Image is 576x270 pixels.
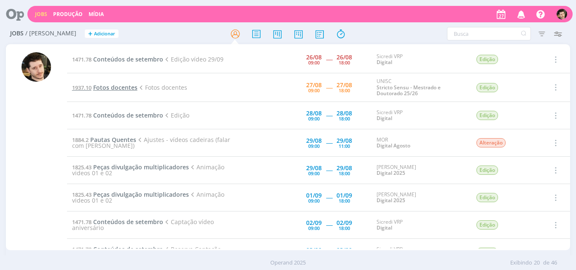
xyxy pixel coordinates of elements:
[377,169,405,176] a: Digital 2025
[336,82,352,88] div: 27/08
[35,11,47,18] a: Jobs
[308,88,320,93] div: 09:00
[543,259,549,267] span: de
[326,139,332,147] span: -----
[336,138,352,144] div: 29/08
[25,30,76,37] span: / [PERSON_NAME]
[306,110,322,116] div: 28/08
[336,247,352,253] div: 03/09
[339,144,350,148] div: 11:00
[85,29,118,38] button: +Adicionar
[476,55,498,64] span: Edição
[336,54,352,60] div: 26/08
[326,55,332,63] span: -----
[377,115,392,122] a: Digital
[339,171,350,176] div: 18:00
[72,218,92,226] span: 1471.78
[476,220,498,230] span: Edição
[377,246,463,259] div: Sicredi VRP
[339,198,350,203] div: 18:00
[377,224,392,231] a: Digital
[72,56,92,63] span: 1471.78
[336,220,352,226] div: 02/09
[72,112,92,119] span: 1471.78
[72,84,92,91] span: 1937.10
[377,192,463,204] div: [PERSON_NAME]
[326,111,332,119] span: -----
[476,138,506,147] span: Alteração
[93,245,163,253] span: Conteúdos de setembro
[476,193,498,202] span: Edição
[306,138,322,144] div: 29/08
[72,218,163,226] a: 1471.78Conteúdos de setembro
[557,9,567,19] img: V
[53,11,83,18] a: Produção
[308,198,320,203] div: 09:00
[163,55,223,63] span: Edição vídeo 29/09
[137,83,187,91] span: Fotos docentes
[339,88,350,93] div: 18:00
[377,142,410,149] a: Digital Agosto
[510,259,532,267] span: Exibindo
[377,219,463,231] div: Sicredi VRP
[51,11,85,18] button: Produção
[88,29,92,38] span: +
[336,192,352,198] div: 01/09
[72,246,92,253] span: 1471.78
[476,248,498,257] span: Edição
[163,111,189,119] span: Edição
[306,82,322,88] div: 27/08
[306,247,322,253] div: 03/09
[72,136,230,150] span: Ajustes - vídeos cadeiras (falar com [PERSON_NAME])
[377,78,463,96] div: UNISC
[339,60,350,65] div: 18:00
[308,144,320,148] div: 09:00
[556,7,568,21] button: V
[89,11,104,18] a: Mídia
[93,190,189,198] span: Peças divulgação multiplicadores
[308,171,320,176] div: 09:00
[308,226,320,230] div: 09:00
[72,83,137,91] a: 1937.10Fotos docentes
[339,226,350,230] div: 18:00
[377,84,441,97] a: Stricto Sensu - Mestrado e Doutorado 25/26
[72,136,89,144] span: 1884.2
[377,197,405,204] a: Digital 2025
[306,54,322,60] div: 26/08
[308,116,320,121] div: 09:00
[326,248,332,256] span: -----
[72,111,163,119] a: 1471.78Conteúdos de setembro
[377,164,463,176] div: [PERSON_NAME]
[551,259,557,267] span: 46
[306,165,322,171] div: 29/08
[336,110,352,116] div: 28/08
[93,163,189,171] span: Peças divulgação multiplicadores
[447,27,531,40] input: Busca
[308,60,320,65] div: 09:00
[476,111,498,120] span: Edição
[72,136,136,144] a: 1884.2Pautas Quentes
[86,11,106,18] button: Mídia
[377,53,463,66] div: Sicredi VRP
[306,192,322,198] div: 01/09
[476,166,498,175] span: Edição
[336,165,352,171] div: 29/08
[326,221,332,229] span: -----
[377,59,392,66] a: Digital
[534,259,540,267] span: 20
[72,55,163,63] a: 1471.78Conteúdos de setembro
[94,31,115,37] span: Adicionar
[93,83,137,91] span: Fotos docentes
[93,111,163,119] span: Conteúdos de setembro
[22,52,51,82] img: V
[10,30,24,37] span: Jobs
[377,137,463,149] div: MOR
[326,83,332,91] span: -----
[306,220,322,226] div: 02/09
[72,163,224,177] span: Animação videos 01 e 02
[93,55,163,63] span: Conteúdos de setembro
[72,190,224,204] span: Animação videos 01 e 02
[72,190,189,198] a: 1825.43Peças divulgação multiplicadores
[72,218,214,232] span: Captação vídeo aniversário
[72,191,92,198] span: 1825.43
